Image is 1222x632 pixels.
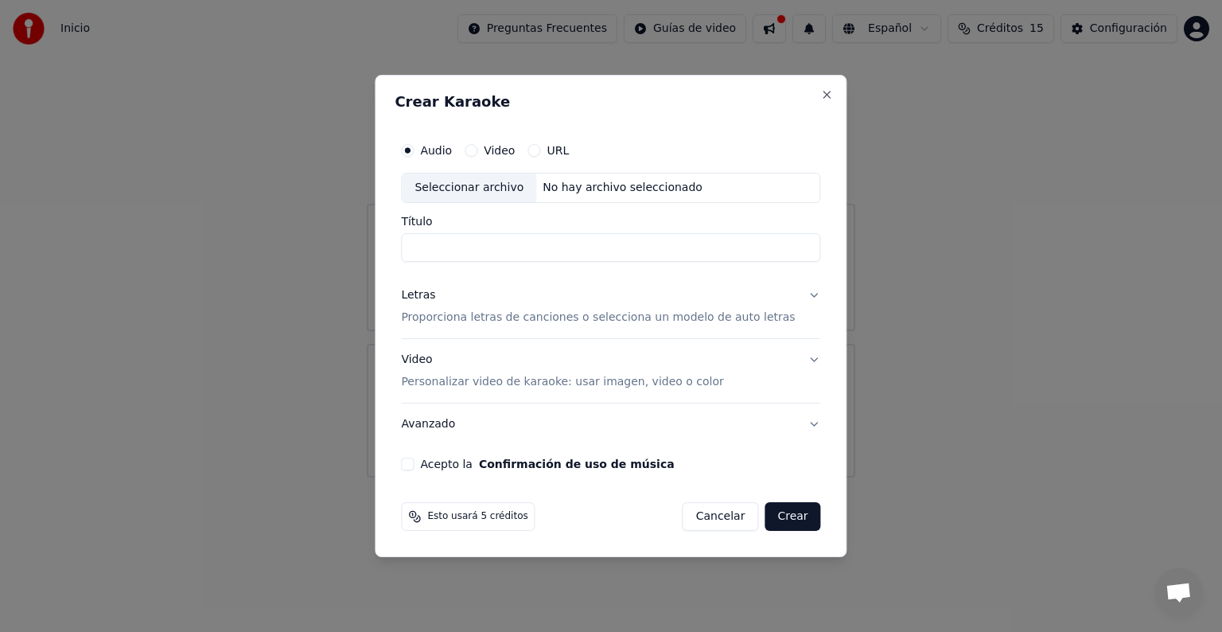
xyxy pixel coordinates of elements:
h2: Crear Karaoke [395,95,827,109]
label: Video [484,145,515,156]
label: URL [547,145,569,156]
button: Avanzado [401,404,820,445]
div: No hay archivo seleccionado [536,180,709,196]
span: Esto usará 5 créditos [427,510,527,523]
button: VideoPersonalizar video de karaoke: usar imagen, video o color [401,339,820,403]
button: Acepto la [479,458,675,470]
button: Cancelar [683,502,759,531]
div: Video [401,352,723,390]
p: Proporciona letras de canciones o selecciona un modelo de auto letras [401,310,795,326]
button: LetrasProporciona letras de canciones o selecciona un modelo de auto letras [401,275,820,338]
label: Audio [420,145,452,156]
label: Acepto la [420,458,674,470]
button: Crear [765,502,820,531]
p: Personalizar video de karaoke: usar imagen, video o color [401,374,723,390]
label: Título [401,216,820,227]
div: Letras [401,287,435,303]
div: Seleccionar archivo [402,174,536,202]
